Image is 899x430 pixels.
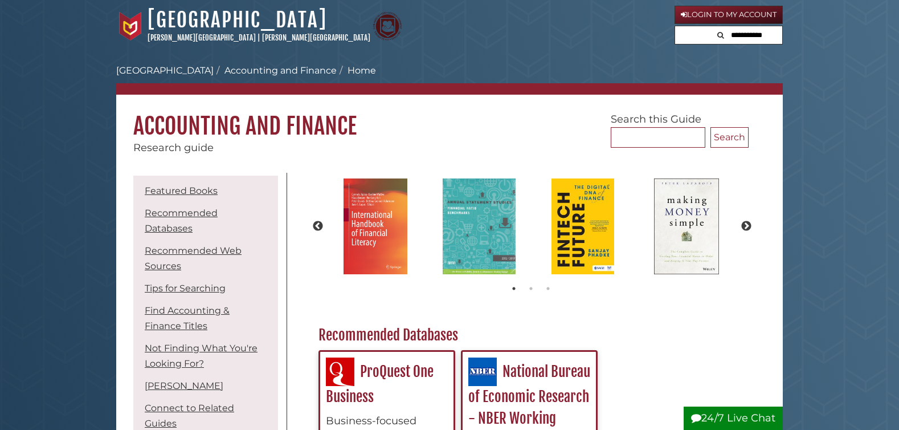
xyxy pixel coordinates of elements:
a: Find Accounting & Finance Titles [145,305,230,331]
img: International Handbook of Financial Literacy [338,173,413,281]
h2: Recommended Databases [313,326,749,344]
img: FinTech Future [546,173,619,281]
img: RMA Annual Statement Studies [437,173,521,281]
span: Research guide [133,141,214,154]
a: Tips for Searching [145,283,226,294]
a: Not Finding What You're Looking For? [145,343,258,369]
a: [PERSON_NAME] [145,380,223,391]
button: Search [714,26,728,42]
a: ProQuest One Business [326,363,434,406]
h1: Accounting and Finance [116,95,783,140]
a: [GEOGRAPHIC_DATA] [116,65,214,76]
a: [PERSON_NAME][GEOGRAPHIC_DATA] [148,33,256,42]
nav: breadcrumb [116,64,783,95]
img: Calvin University [116,12,145,40]
a: Login to My Account [675,6,783,24]
button: Search [710,127,749,148]
a: Recommended Web Sources [145,245,242,271]
a: Accounting and Finance [224,65,337,76]
a: [GEOGRAPHIC_DATA] [148,7,327,33]
a: Recommended Databases [145,208,218,234]
li: Home [337,64,376,78]
img: Making Money Simple [648,173,725,281]
a: [PERSON_NAME][GEOGRAPHIC_DATA] [262,33,370,42]
button: Next [741,221,752,232]
i: Search [717,31,724,39]
button: 1 of 2 [508,283,520,294]
img: Calvin Theological Seminary [373,12,402,40]
button: 24/7 Live Chat [684,407,783,430]
button: 3 of 2 [542,283,554,294]
button: 2 of 2 [525,283,537,294]
span: | [258,33,260,42]
a: Featured Books [145,185,218,196]
button: Previous [312,221,324,232]
a: Connect to Related Guides [145,403,234,429]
